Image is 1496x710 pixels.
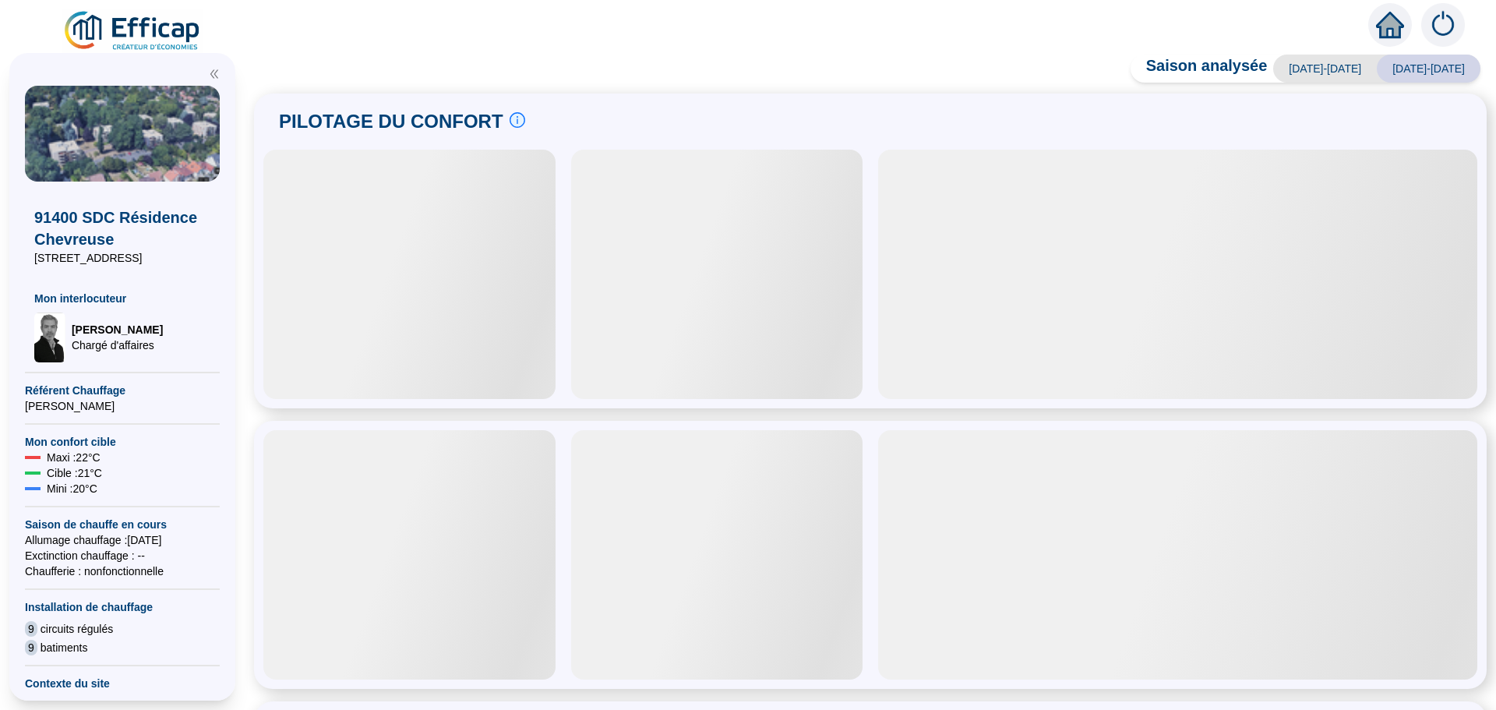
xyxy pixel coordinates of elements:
span: home [1376,11,1404,39]
span: 9 [25,640,37,655]
span: Saison analysée [1131,55,1268,83]
span: Mini : 20 °C [47,481,97,496]
img: efficap energie logo [62,9,203,53]
span: [PERSON_NAME] [25,398,220,414]
span: circuits régulés [41,621,113,637]
span: Mon interlocuteur [34,291,210,306]
span: Contexte du site [25,676,220,691]
span: 91400 SDC Résidence Chevreuse [34,207,210,250]
span: [DATE]-[DATE] [1377,55,1480,83]
span: Maxi : 22 °C [47,450,101,465]
span: Référent Chauffage [25,383,220,398]
span: Saison de chauffe en cours [25,517,220,532]
span: batiments [41,640,88,655]
span: Chaufferie : non fonctionnelle [25,563,220,579]
span: Mon confort cible [25,434,220,450]
span: double-left [209,69,220,79]
span: [DATE]-[DATE] [1273,55,1377,83]
span: 9 [25,621,37,637]
span: Installation de chauffage [25,599,220,615]
span: info-circle [510,112,525,128]
img: alerts [1421,3,1465,47]
img: Chargé d'affaires [34,313,65,362]
span: PILOTAGE DU CONFORT [279,109,503,134]
span: Exctinction chauffage : -- [25,548,220,563]
span: [PERSON_NAME] [72,322,163,337]
span: [STREET_ADDRESS] [34,250,210,266]
span: Allumage chauffage : [DATE] [25,532,220,548]
span: Cible : 21 °C [47,465,102,481]
span: Chargé d'affaires [72,337,163,353]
